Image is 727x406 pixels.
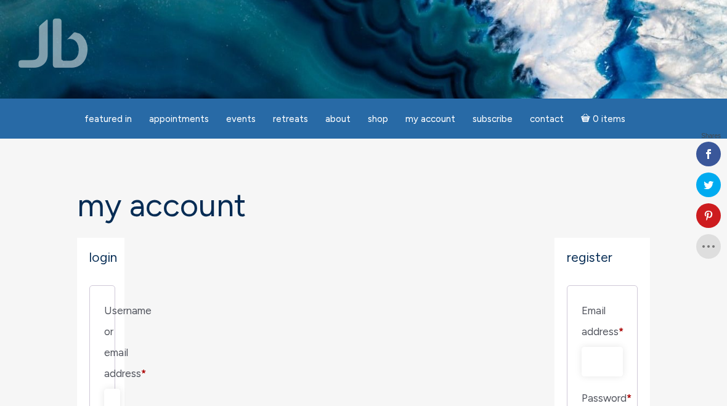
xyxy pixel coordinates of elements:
[465,107,520,131] a: Subscribe
[567,250,638,264] h2: Register
[226,113,256,124] span: Events
[77,107,139,131] a: featured in
[701,133,721,139] span: Shares
[89,250,112,264] h2: Login
[574,106,633,131] a: Cart0 items
[581,113,593,124] i: Cart
[142,107,216,131] a: Appointments
[593,115,625,124] span: 0 items
[77,188,650,223] h1: My Account
[368,113,388,124] span: Shop
[522,107,571,131] a: Contact
[84,113,132,124] span: featured in
[405,113,455,124] span: My Account
[219,107,263,131] a: Events
[325,113,351,124] span: About
[318,107,358,131] a: About
[273,113,308,124] span: Retreats
[530,113,564,124] span: Contact
[398,107,463,131] a: My Account
[473,113,513,124] span: Subscribe
[266,107,315,131] a: Retreats
[149,113,209,124] span: Appointments
[360,107,396,131] a: Shop
[582,300,623,342] label: Email address
[18,18,88,68] img: Jamie Butler. The Everyday Medium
